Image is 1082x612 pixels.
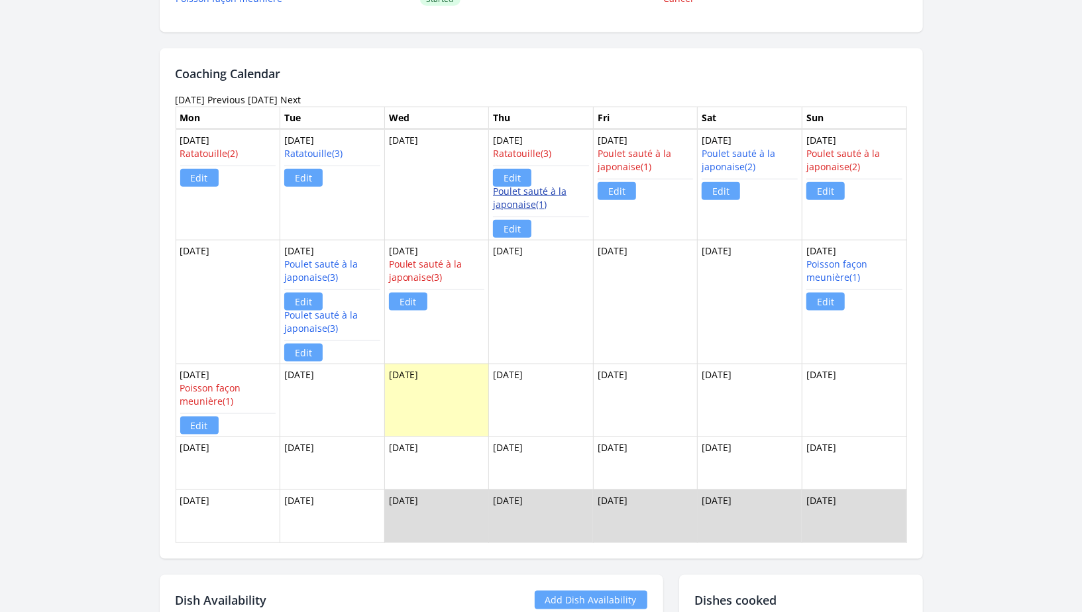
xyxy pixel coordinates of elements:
[493,147,551,160] a: Ratatouille(3)
[208,93,246,106] a: Previous
[802,107,906,129] th: Sun
[384,129,489,240] td: [DATE]
[806,258,867,283] a: Poisson façon meunière(1)
[281,93,301,106] a: Next
[248,93,278,106] a: [DATE]
[698,364,802,436] td: [DATE]
[384,240,489,364] td: [DATE]
[489,129,594,240] td: [DATE]
[802,489,906,542] td: [DATE]
[702,182,740,200] a: Edit
[698,436,802,489] td: [DATE]
[280,364,385,436] td: [DATE]
[280,129,385,240] td: [DATE]
[176,436,280,489] td: [DATE]
[806,147,880,173] a: Poulet sauté à la japonaise(2)
[593,107,698,129] th: Fri
[180,147,239,160] a: Ratatouille(2)
[695,591,907,609] h2: Dishes cooked
[176,93,205,106] time: [DATE]
[802,364,906,436] td: [DATE]
[284,169,323,187] a: Edit
[593,364,698,436] td: [DATE]
[493,169,531,187] a: Edit
[384,364,489,436] td: [DATE]
[489,436,594,489] td: [DATE]
[489,107,594,129] th: Thu
[493,185,567,211] a: Poulet sauté à la japonaise(1)
[280,107,385,129] th: Tue
[176,64,907,83] h2: Coaching Calendar
[284,293,323,311] a: Edit
[284,309,358,334] a: Poulet sauté à la japonaise(3)
[698,129,802,240] td: [DATE]
[489,489,594,542] td: [DATE]
[284,147,343,160] a: Ratatouille(3)
[389,258,462,283] a: Poulet sauté à la japonaise(3)
[176,129,280,240] td: [DATE]
[284,344,323,362] a: Edit
[176,107,280,129] th: Mon
[802,129,906,240] td: [DATE]
[806,293,845,311] a: Edit
[384,489,489,542] td: [DATE]
[593,240,698,364] td: [DATE]
[802,436,906,489] td: [DATE]
[176,591,267,609] h2: Dish Availability
[180,417,219,434] a: Edit
[493,220,531,238] a: Edit
[180,382,241,407] a: Poisson façon meunière(1)
[806,182,845,200] a: Edit
[598,182,636,200] a: Edit
[384,107,489,129] th: Wed
[702,147,775,173] a: Poulet sauté à la japonaise(2)
[593,489,698,542] td: [DATE]
[593,129,698,240] td: [DATE]
[284,258,358,283] a: Poulet sauté à la japonaise(3)
[389,293,427,311] a: Edit
[598,147,671,173] a: Poulet sauté à la japonaise(1)
[384,436,489,489] td: [DATE]
[489,364,594,436] td: [DATE]
[593,436,698,489] td: [DATE]
[180,169,219,187] a: Edit
[176,240,280,364] td: [DATE]
[489,240,594,364] td: [DATE]
[176,489,280,542] td: [DATE]
[176,364,280,436] td: [DATE]
[802,240,906,364] td: [DATE]
[280,489,385,542] td: [DATE]
[280,240,385,364] td: [DATE]
[280,436,385,489] td: [DATE]
[698,240,802,364] td: [DATE]
[698,107,802,129] th: Sat
[535,591,647,609] a: Add Dish Availability
[698,489,802,542] td: [DATE]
